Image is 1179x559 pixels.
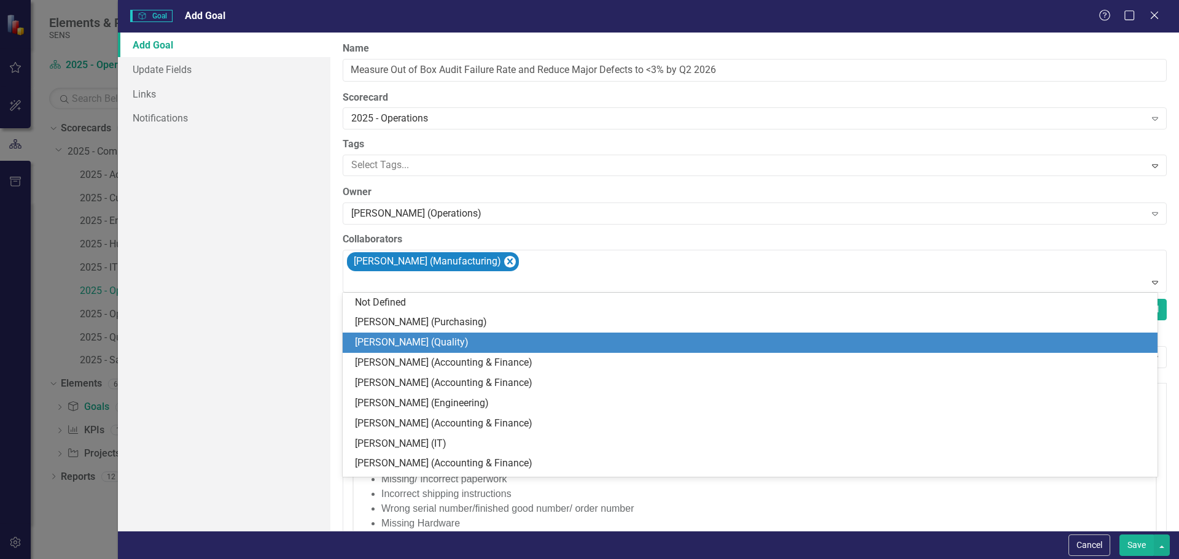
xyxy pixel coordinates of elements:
p: Minor Defects: [3,141,799,155]
div: 2025 - Operations [351,112,1145,126]
label: Scorecard [343,91,1167,105]
li: Incorrect shipping instructions [28,57,799,72]
a: Add Goal [118,33,330,57]
li: Missing Parts/ Components [28,28,799,42]
div: [PERSON_NAME] (Accounting & Finance) [355,376,1150,390]
div: [PERSON_NAME] (Engineering) [355,396,1150,411]
a: Update Fields [118,57,330,82]
div: [PERSON_NAME] (Manufacturing) [350,253,503,271]
li: Missing Hardware [28,87,799,101]
li: Damaged packaging [28,180,799,195]
label: Owner [343,185,1167,199]
a: Notifications [118,106,330,130]
div: [PERSON_NAME] (Accounting & Finance) [355,356,1150,370]
li: Missing/ Incorrect paperwork [28,42,799,57]
div: Not Defined [355,296,1150,310]
div: [PERSON_NAME] (Accounting & Finance) [355,417,1150,431]
li: Wrong serial number/finished good number/ order number [28,72,799,87]
button: Cancel [1068,534,1110,556]
div: Remove Andy Juarez (Manufacturing) [504,256,516,268]
p: Major Defects: [3,3,799,18]
input: Goal Name [343,59,1167,82]
span: Goal [130,10,173,22]
div: [PERSON_NAME] (Accounting & Finance) [355,457,1150,471]
li: Loose Hardware [28,101,799,116]
div: [PERSON_NAME] (IT) [355,437,1150,451]
button: Save [1119,534,1154,556]
span: Add Goal [185,10,225,21]
label: Name [343,42,1167,56]
li: XXXXX? [28,195,799,209]
a: Links [118,82,330,106]
label: Collaborators [343,233,1167,247]
li: Crooked Label [28,165,799,180]
div: [PERSON_NAME] (Purchasing) [355,315,1150,330]
li: Incorrect/ Missing Labeling [28,116,799,131]
label: Tags [343,137,1167,152]
div: [PERSON_NAME] (Operations) [351,207,1145,221]
div: [PERSON_NAME] (Quality) [355,336,1150,350]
